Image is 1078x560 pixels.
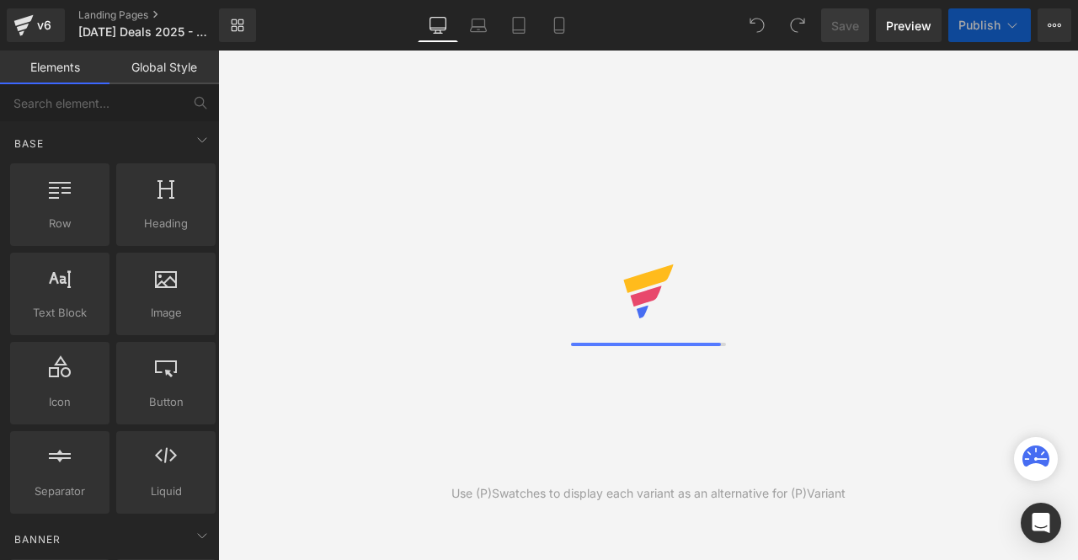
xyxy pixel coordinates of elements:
[958,19,1001,32] span: Publish
[1021,503,1061,543] div: Open Intercom Messenger
[740,8,774,42] button: Undo
[78,8,247,22] a: Landing Pages
[418,8,458,42] a: Desktop
[886,17,931,35] span: Preview
[219,8,256,42] a: New Library
[15,215,104,232] span: Row
[451,484,846,503] div: Use (P)Swatches to display each variant as an alternative for (P)Variant
[121,304,211,322] span: Image
[15,393,104,411] span: Icon
[948,8,1031,42] button: Publish
[78,25,215,39] span: [DATE] Deals 2025 - Car Deals
[1038,8,1071,42] button: More
[13,531,62,547] span: Banner
[539,8,579,42] a: Mobile
[121,393,211,411] span: Button
[831,17,859,35] span: Save
[121,483,211,500] span: Liquid
[7,8,65,42] a: v6
[15,304,104,322] span: Text Block
[15,483,104,500] span: Separator
[781,8,814,42] button: Redo
[13,136,45,152] span: Base
[109,51,219,84] a: Global Style
[499,8,539,42] a: Tablet
[458,8,499,42] a: Laptop
[121,215,211,232] span: Heading
[876,8,942,42] a: Preview
[34,14,55,36] div: v6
